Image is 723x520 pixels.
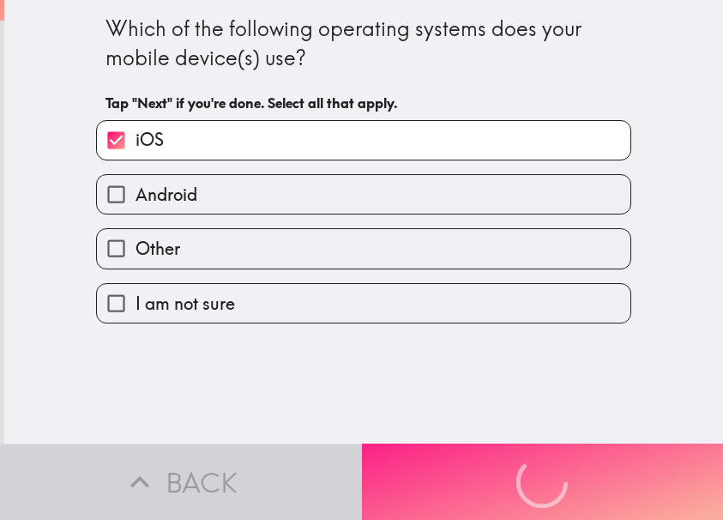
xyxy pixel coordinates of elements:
button: iOS [97,121,630,160]
span: Other [136,237,180,261]
span: iOS [136,128,164,152]
h6: Tap "Next" if you're done. Select all that apply. [105,94,622,112]
button: I am not sure [97,284,630,323]
div: Which of the following operating systems does your mobile device(s) use? [105,15,622,72]
button: Other [97,229,630,268]
span: I am not sure [136,292,235,316]
span: Android [136,183,197,207]
button: Android [97,175,630,214]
